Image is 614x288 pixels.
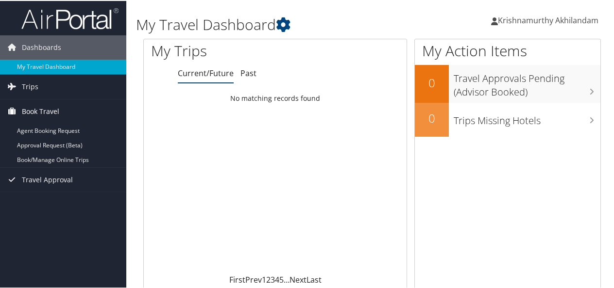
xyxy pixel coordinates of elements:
[415,109,449,126] h2: 0
[415,102,600,136] a: 0Trips Missing Hotels
[498,14,598,25] span: Krishnamurthy Akhilandam
[151,40,290,60] h1: My Trips
[271,273,275,284] a: 3
[144,89,407,106] td: No matching records found
[415,40,600,60] h1: My Action Items
[262,273,266,284] a: 1
[178,67,234,78] a: Current/Future
[229,273,245,284] a: First
[454,108,600,127] h3: Trips Missing Hotels
[279,273,284,284] a: 5
[415,74,449,90] h2: 0
[266,273,271,284] a: 2
[275,273,279,284] a: 4
[21,6,119,29] img: airportal-logo.png
[307,273,322,284] a: Last
[22,34,61,59] span: Dashboards
[22,74,38,98] span: Trips
[136,14,451,34] h1: My Travel Dashboard
[284,273,290,284] span: …
[22,167,73,191] span: Travel Approval
[415,64,600,101] a: 0Travel Approvals Pending (Advisor Booked)
[454,66,600,98] h3: Travel Approvals Pending (Advisor Booked)
[245,273,262,284] a: Prev
[290,273,307,284] a: Next
[240,67,256,78] a: Past
[22,98,59,123] span: Book Travel
[491,5,608,34] a: Krishnamurthy Akhilandam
